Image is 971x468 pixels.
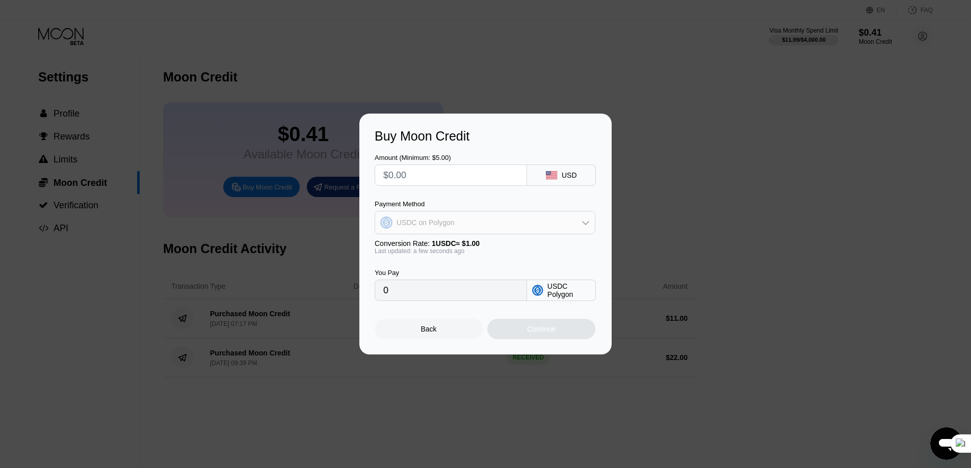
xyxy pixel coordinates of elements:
[397,218,455,227] div: USDC on Polygon
[432,239,480,247] span: 1 USDC ≈ $1.00
[383,165,518,185] input: $0.00
[375,247,595,255] div: Last updated: a few seconds ago
[375,239,595,247] div: Conversion Rate:
[375,319,483,339] div: Back
[375,154,527,161] div: Amount (Minimum: $5.00)
[930,427,963,460] iframe: Button to launch messaging window
[375,212,595,233] div: USDC on Polygon
[421,325,437,333] div: Back
[547,282,590,298] div: USDC Polygon
[375,129,596,144] div: Buy Moon Credit
[375,200,595,208] div: Payment Method
[375,269,527,277] div: You Pay
[562,171,577,179] div: USD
